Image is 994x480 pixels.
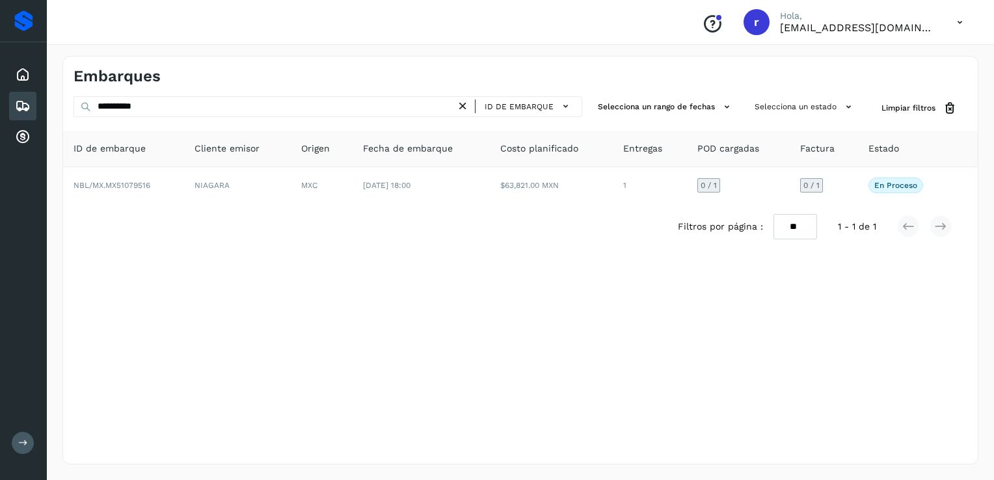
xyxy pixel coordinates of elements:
[9,123,36,152] div: Cuentas por cobrar
[749,96,861,118] button: Selecciona un estado
[74,181,150,190] span: NBL/MX.MX51079516
[701,181,717,189] span: 0 / 1
[500,142,578,155] span: Costo planificado
[9,92,36,120] div: Embarques
[871,96,967,120] button: Limpiar filtros
[881,102,935,114] span: Limpiar filtros
[678,220,763,233] span: Filtros por página :
[593,96,739,118] button: Selecciona un rango de fechas
[490,167,613,204] td: $63,821.00 MXN
[613,167,687,204] td: 1
[301,142,330,155] span: Origen
[291,167,352,204] td: MXC
[74,142,146,155] span: ID de embarque
[874,181,917,190] p: En proceso
[800,142,835,155] span: Factura
[485,101,554,113] span: ID de embarque
[481,97,576,116] button: ID de embarque
[780,10,936,21] p: Hola,
[9,60,36,89] div: Inicio
[74,67,161,86] h4: Embarques
[803,181,820,189] span: 0 / 1
[184,167,291,204] td: NIAGARA
[838,220,876,233] span: 1 - 1 de 1
[363,142,453,155] span: Fecha de embarque
[780,21,936,34] p: romanreyes@tumsa.com.mx
[363,181,410,190] span: [DATE] 18:00
[697,142,759,155] span: POD cargadas
[623,142,662,155] span: Entregas
[195,142,260,155] span: Cliente emisor
[868,142,899,155] span: Estado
